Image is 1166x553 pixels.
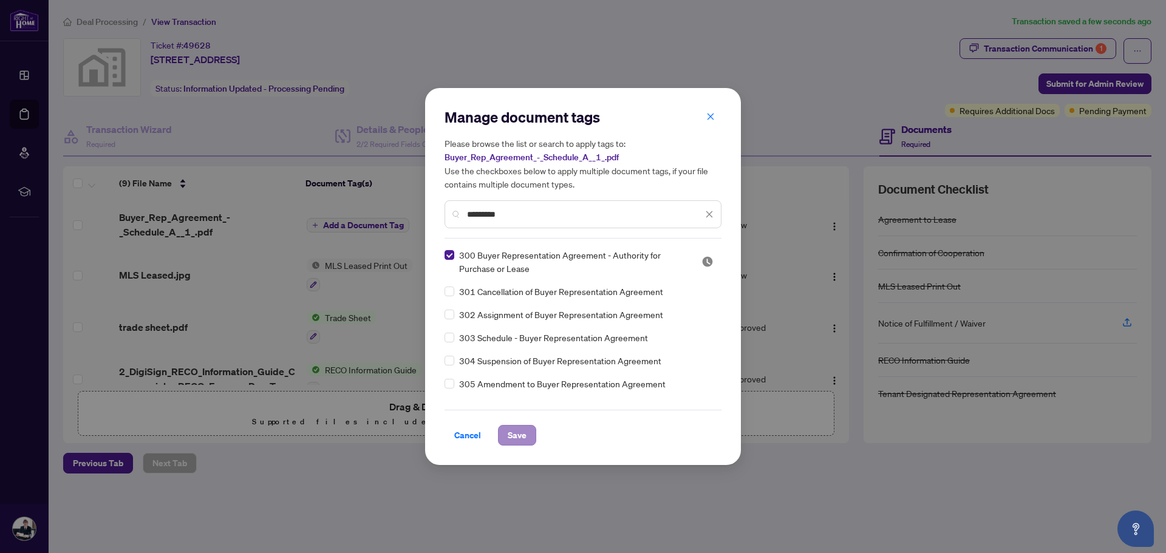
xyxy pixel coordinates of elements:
[445,107,721,127] h2: Manage document tags
[459,331,648,344] span: 303 Schedule - Buyer Representation Agreement
[705,210,714,219] span: close
[459,377,666,390] span: 305 Amendment to Buyer Representation Agreement
[445,425,491,446] button: Cancel
[1117,511,1154,547] button: Open asap
[508,426,527,445] span: Save
[701,256,714,268] img: status
[706,112,715,121] span: close
[459,308,663,321] span: 302 Assignment of Buyer Representation Agreement
[459,285,663,298] span: 301 Cancellation of Buyer Representation Agreement
[459,354,661,367] span: 304 Suspension of Buyer Representation Agreement
[459,248,687,275] span: 300 Buyer Representation Agreement - Authority for Purchase or Lease
[454,426,481,445] span: Cancel
[701,256,714,268] span: Pending Review
[498,425,536,446] button: Save
[445,137,721,191] h5: Please browse the list or search to apply tags to: Use the checkboxes below to apply multiple doc...
[445,152,619,163] span: Buyer_Rep_Agreement_-_Schedule_A__1_.pdf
